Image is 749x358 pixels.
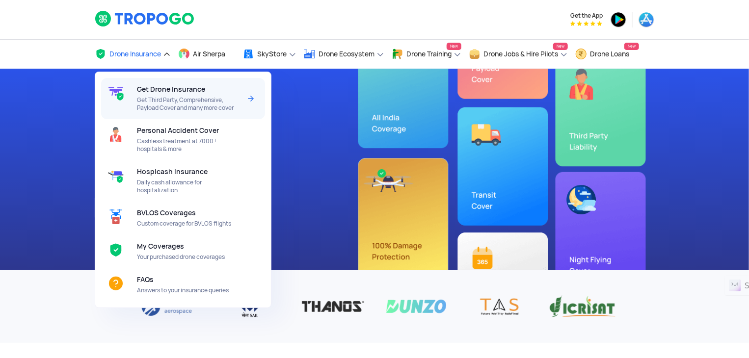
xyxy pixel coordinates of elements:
span: Get Third Party, Comprehensive, Payload Cover and many more cover [137,96,241,112]
span: Your purchased drone coverages [137,253,241,261]
span: Get Drone Insurance [137,85,205,93]
span: SkyStore [257,50,287,58]
img: ic_mycoverage.svg [108,242,124,258]
img: Arrow [245,93,257,104]
span: Air Sherpa [193,50,225,58]
img: ic_FAQs.svg [108,276,124,291]
img: Vicrisat [549,295,617,318]
a: Get Drone InsuranceGet Third Party, Comprehensive, Payload Cover and many more coverArrow [101,78,265,119]
a: Air Sherpa [178,40,235,69]
img: ic_playstore.png [611,12,626,27]
span: Drone Jobs & Hire Pilots [483,50,558,58]
span: Drone Training [406,50,452,58]
a: Personal Accident CoverCashless treatment at 7000+ hospitals & more [101,119,265,160]
span: Drone Insurance [109,50,161,58]
span: My Coverages [137,242,184,250]
a: Drone Ecosystem [304,40,384,69]
a: Drone LoansNew [575,40,639,69]
span: Custom coverage for BVLOS flights [137,220,241,228]
span: New [447,43,461,50]
span: Get the App [570,12,603,20]
span: FAQs [137,276,154,283]
span: Drone Loans [590,50,629,58]
img: ic_pacover_header.svg [108,127,124,142]
a: Drone Insurance [95,40,171,69]
span: New [553,43,568,50]
img: Thanos Technologies [299,295,368,318]
img: TAS [465,295,534,318]
a: Hospicash InsuranceDaily cash allowance for hospitalization [101,160,265,202]
a: Drone TrainingNew [392,40,461,69]
img: get-drone-insurance.svg [108,85,124,101]
img: ic_BVLOS%20Coverages.svg [108,209,124,225]
span: BVLOS Coverages [137,209,196,217]
img: Dunzo [382,295,451,318]
a: Drone Jobs & Hire PilotsNew [469,40,568,69]
span: Answers to your insurance queries [137,286,241,294]
img: ic_appstore.png [639,12,654,27]
span: Drone Ecosystem [319,50,374,58]
span: Cashless treatment at 7000+ hospitals & more [137,137,241,153]
img: ic_hospicash.svg [108,168,124,183]
img: logoHeader.svg [95,10,195,27]
span: Personal Accident Cover [137,127,219,134]
span: Hospicash Insurance [137,168,208,176]
span: Daily cash allowance for hospitalization [137,179,241,194]
span: New [624,43,639,50]
img: App Raking [570,21,602,26]
a: SkyStore [242,40,296,69]
a: BVLOS CoveragesCustom coverage for BVLOS flights [101,202,265,235]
